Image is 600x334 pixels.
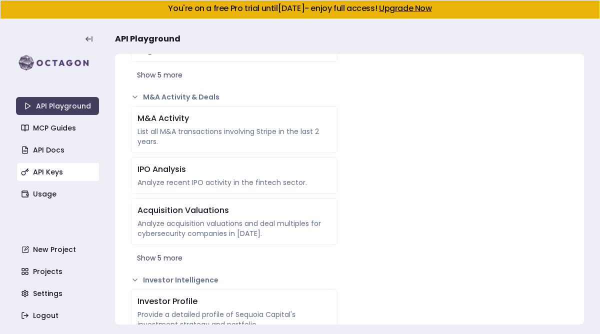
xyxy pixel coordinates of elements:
div: IPO Analysis [137,163,331,175]
div: Analyze acquisition valuations and deal multiples for cybersecurity companies in [DATE]. [137,218,331,238]
img: logo-rect-yK7x_WSZ.svg [16,53,99,73]
span: API Playground [115,33,180,45]
div: Provide a detailed profile of Sequoia Capital's investment strategy and portfolio. [137,309,331,329]
a: Upgrade Now [379,2,432,14]
div: List all M&A transactions involving Stripe in the last 2 years. [137,126,331,146]
button: M&A Activity & Deals [131,92,337,102]
button: Show 5 more [131,249,337,267]
a: Settings [17,284,100,302]
div: Investor Profile [137,295,331,307]
a: API Playground [16,97,99,115]
a: API Keys [17,163,100,181]
a: Usage [17,185,100,203]
button: Investor Intelligence [131,275,337,285]
button: Show 5 more [131,66,337,84]
a: MCP Guides [17,119,100,137]
a: Projects [17,262,100,280]
a: New Project [17,240,100,258]
a: Logout [17,306,100,324]
a: API Docs [17,141,100,159]
div: Acquisition Valuations [137,204,331,216]
div: M&A Activity [137,112,331,124]
h5: You're on a free Pro trial until [DATE] - enjoy full access! [8,4,591,12]
div: Analyze recent IPO activity in the fintech sector. [137,177,331,187]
